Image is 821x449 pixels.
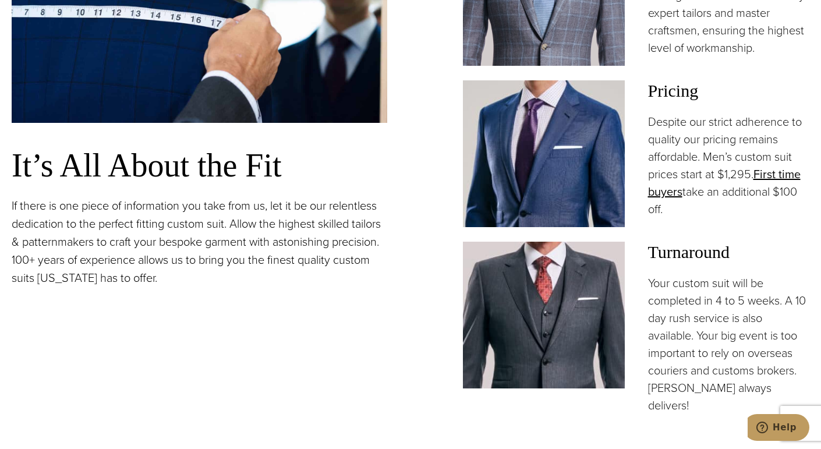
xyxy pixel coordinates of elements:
[648,113,810,218] p: Despite our strict adherence to quality our pricing remains affordable. Men’s custom suit prices ...
[748,414,809,443] iframe: Opens a widget where you can chat to one of our agents
[648,80,810,101] h3: Pricing
[463,242,625,388] img: Client in vested charcoal bespoke suit with white shirt and red patterned tie.
[12,146,387,185] h3: It’s All About the Fit
[463,80,625,227] img: Client in blue solid custom made suit with white shirt and navy tie. Fabric by Scabal.
[12,197,387,287] p: If there is one piece of information you take from us, let it be our relentless dedication to the...
[648,242,810,263] h3: Turnaround
[648,274,810,414] p: Your custom suit will be completed in 4 to 5 weeks. A 10 day rush service is also available. Your...
[648,165,801,200] a: First time buyers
